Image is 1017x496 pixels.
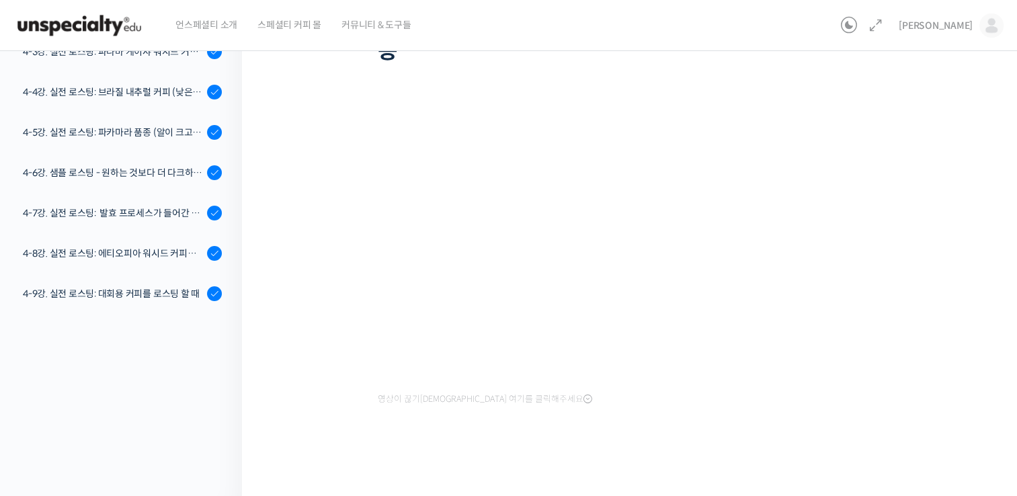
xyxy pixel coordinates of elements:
[378,394,592,405] span: 영상이 끊기[DEMOGRAPHIC_DATA] 여기를 클릭해주세요
[89,384,173,418] a: 대화
[23,44,203,59] div: 4-3강. 실전 로스팅: 파나마 게이샤 워시드 커피 (플레이버 프로파일이 로스팅하기 까다로운 경우)
[123,405,139,416] span: 대화
[23,165,203,180] div: 4-6강. 샘플 로스팅 - 원하는 것보다 더 다크하게 로스팅 하는 이유
[10,319,222,337] div: 챕터 5. 실전에 도움되는 팁 모음
[23,85,203,99] div: 4-4강. 실전 로스팅: 브라질 내추럴 커피 (낮은 고도에서 재배되어 당분과 밀도가 낮은 경우)
[42,405,50,415] span: 홈
[4,384,89,418] a: 홈
[23,206,203,220] div: 4-7강. 실전 로스팅: 발효 프로세스가 들어간 커피를 필터용으로 로스팅 할 때
[208,405,224,415] span: 설정
[23,125,203,140] div: 4-5강. 실전 로스팅: 파카마라 품종 (알이 크고 산지에서 건조가 고르게 되기 힘든 경우)
[173,384,258,418] a: 설정
[899,19,973,32] span: [PERSON_NAME]
[23,246,203,261] div: 4-8강. 실전 로스팅: 에티오피아 워시드 커피를 에스프레소용으로 로스팅 할 때
[23,286,203,301] div: 4-9강. 실전 로스팅: 대회용 커피를 로스팅 할 때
